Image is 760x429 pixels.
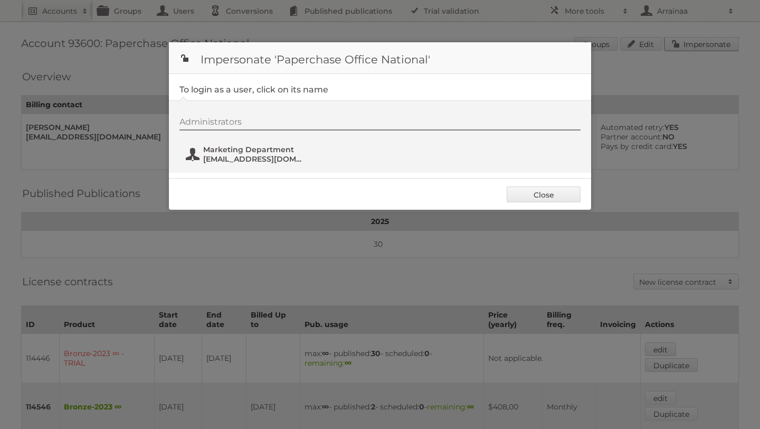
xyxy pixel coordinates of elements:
legend: To login as a user, click on its name [179,85,328,95]
span: [EMAIL_ADDRESS][DOMAIN_NAME] [203,154,306,164]
span: Marketing Department [203,145,306,154]
button: Marketing Department [EMAIL_ADDRESS][DOMAIN_NAME] [185,144,309,165]
div: Administrators [179,117,581,130]
a: Close [507,186,581,202]
h1: Impersonate 'Paperchase Office National' [169,42,591,74]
